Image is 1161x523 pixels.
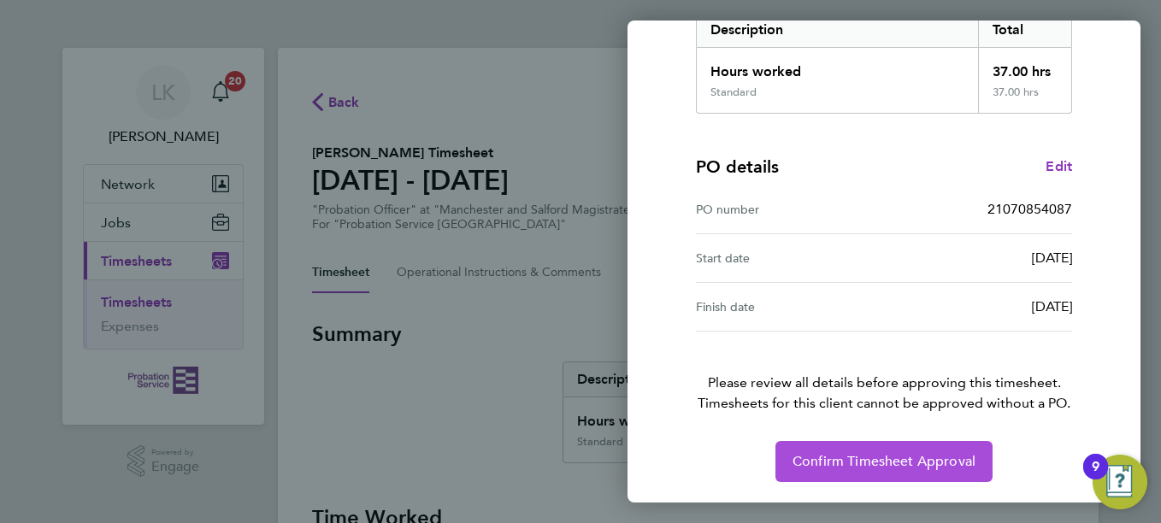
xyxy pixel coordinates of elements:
[696,199,884,220] div: PO number
[978,13,1072,47] div: Total
[696,248,884,268] div: Start date
[775,441,993,482] button: Confirm Timesheet Approval
[696,12,1072,114] div: Summary of 25 - 31 Aug 2025
[697,48,978,85] div: Hours worked
[884,248,1072,268] div: [DATE]
[1092,467,1099,489] div: 9
[675,393,1093,414] span: Timesheets for this client cannot be approved without a PO.
[1046,158,1072,174] span: Edit
[696,155,779,179] h4: PO details
[1046,156,1072,177] a: Edit
[697,13,978,47] div: Description
[987,201,1072,217] span: 21070854087
[710,85,757,99] div: Standard
[1093,455,1147,509] button: Open Resource Center, 9 new notifications
[884,297,1072,317] div: [DATE]
[793,453,975,470] span: Confirm Timesheet Approval
[696,297,884,317] div: Finish date
[978,85,1072,113] div: 37.00 hrs
[978,48,1072,85] div: 37.00 hrs
[675,332,1093,414] p: Please review all details before approving this timesheet.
